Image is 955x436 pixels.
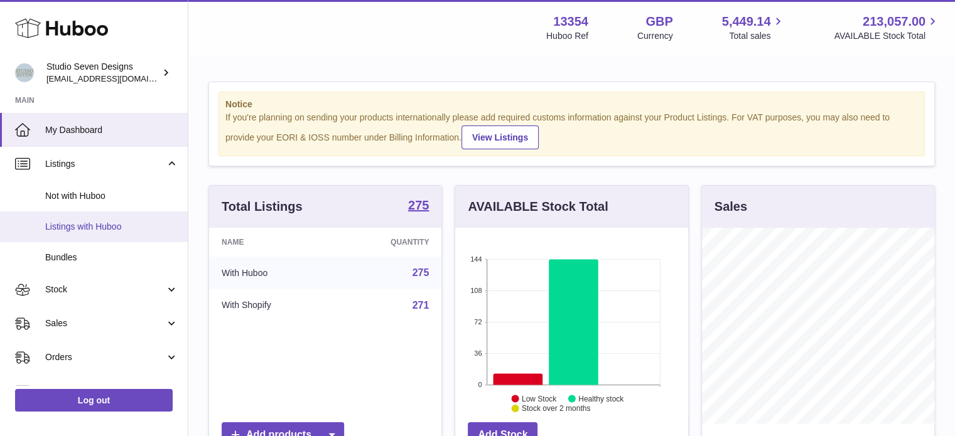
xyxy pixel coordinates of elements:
strong: GBP [645,13,672,30]
div: Huboo Ref [546,30,588,42]
strong: 275 [408,199,429,211]
strong: 13354 [553,13,588,30]
span: Stock [45,284,165,295]
a: 5,449.14 Total sales [722,13,785,42]
div: Studio Seven Designs [46,61,159,85]
a: View Listings [461,125,539,149]
h3: Sales [715,198,747,215]
span: My Dashboard [45,124,178,136]
th: Quantity [335,228,442,257]
text: Stock over 2 months [522,404,590,413]
span: Not with Huboo [45,190,178,202]
strong: Notice [225,98,918,110]
text: 108 [470,287,482,294]
span: AVAILABLE Stock Total [834,30,940,42]
span: 213,057.00 [863,13,925,30]
span: Listings [45,158,165,170]
a: 271 [413,300,429,311]
h3: AVAILABLE Stock Total [468,198,608,215]
a: 275 [413,267,429,278]
h3: Total Listings [222,198,303,215]
div: If you're planning on sending your products internationally please add required customs informati... [225,112,918,149]
span: Usage [45,385,178,397]
span: [EMAIL_ADDRESS][DOMAIN_NAME] [46,73,185,83]
a: 213,057.00 AVAILABLE Stock Total [834,13,940,42]
th: Name [209,228,335,257]
span: Total sales [729,30,785,42]
text: Low Stock [522,394,557,403]
img: internalAdmin-13354@internal.huboo.com [15,63,34,82]
text: 72 [475,318,482,326]
text: 36 [475,349,482,357]
span: 5,449.14 [722,13,771,30]
div: Currency [637,30,673,42]
text: Healthy stock [578,394,624,403]
span: Listings with Huboo [45,221,178,233]
td: With Huboo [209,257,335,289]
span: Bundles [45,252,178,263]
span: Sales [45,317,165,329]
a: 275 [408,199,429,214]
td: With Shopify [209,289,335,322]
text: 0 [478,381,482,388]
text: 144 [470,255,482,263]
a: Log out [15,389,173,412]
span: Orders [45,351,165,363]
